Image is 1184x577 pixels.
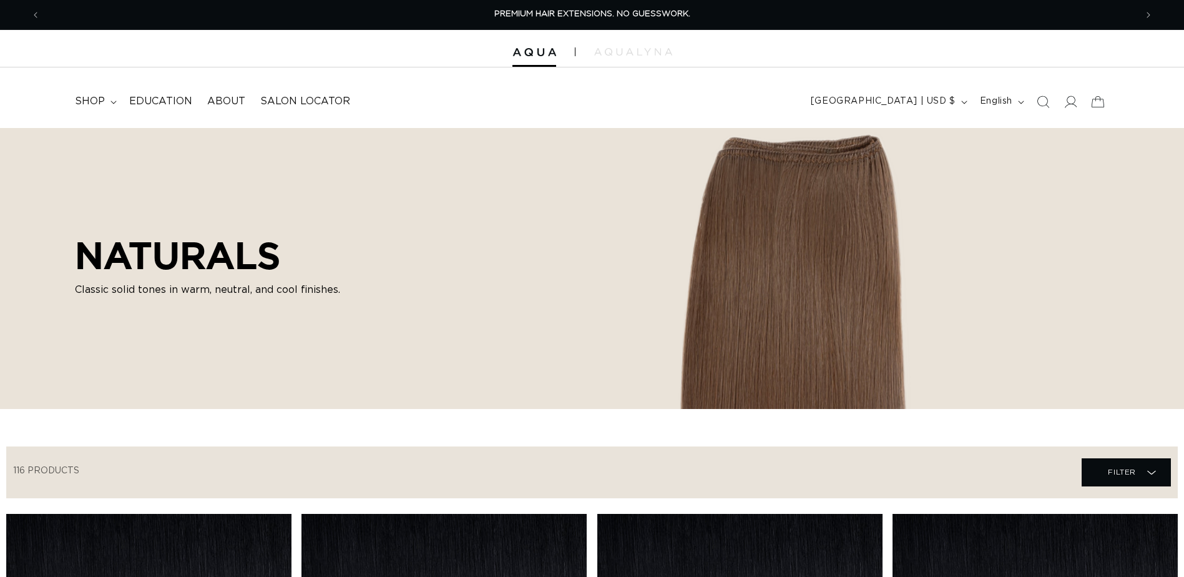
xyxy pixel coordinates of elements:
[803,90,972,114] button: [GEOGRAPHIC_DATA] | USD $
[22,3,49,27] button: Previous announcement
[75,282,356,297] p: Classic solid tones in warm, neutral, and cool finishes.
[75,95,105,108] span: shop
[122,87,200,116] a: Education
[1029,88,1057,116] summary: Search
[75,234,356,277] h2: NATURALS
[260,95,350,108] span: Salon Locator
[200,87,253,116] a: About
[512,48,556,57] img: Aqua Hair Extensions
[811,95,956,108] span: [GEOGRAPHIC_DATA] | USD $
[67,87,122,116] summary: shop
[980,95,1012,108] span: English
[972,90,1029,114] button: English
[494,10,690,18] span: PREMIUM HAIR EXTENSIONS. NO GUESSWORK.
[594,48,672,56] img: aqualyna.com
[253,87,358,116] a: Salon Locator
[13,466,79,475] span: 116 products
[207,95,245,108] span: About
[1108,460,1136,484] span: Filter
[1135,3,1162,27] button: Next announcement
[129,95,192,108] span: Education
[1082,458,1171,486] summary: Filter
